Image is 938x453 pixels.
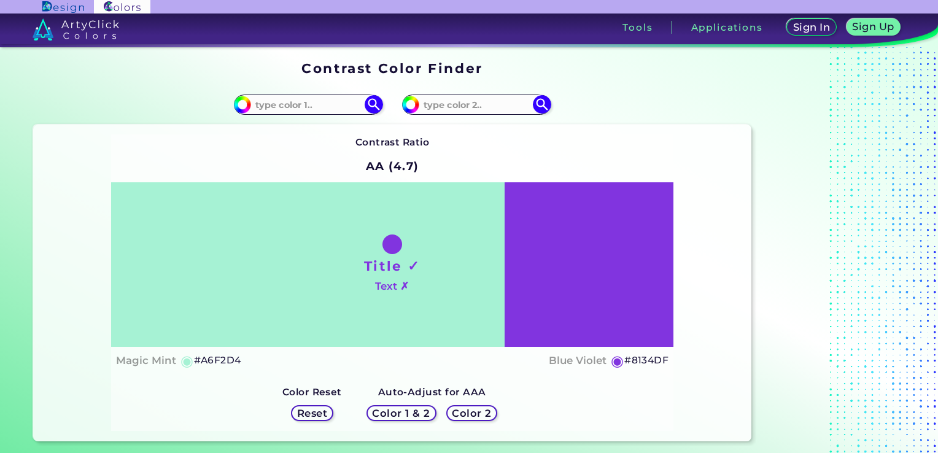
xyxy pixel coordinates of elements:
h3: Tools [622,23,653,32]
h5: #A6F2D4 [194,352,241,368]
h5: Color 2 [454,409,489,418]
h4: Text ✗ [375,277,409,295]
input: type color 2.. [419,96,533,113]
h4: Magic Mint [116,352,176,370]
strong: Contrast Ratio [355,136,430,148]
h5: #8134DF [624,352,669,368]
strong: Auto-Adjust for AAA [378,386,486,398]
input: type color 1.. [251,96,365,113]
h5: Sign In [795,23,828,32]
h5: Sign Up [855,22,893,31]
strong: Color Reset [282,386,342,398]
a: Sign In [789,20,834,35]
h5: ◉ [611,354,624,368]
h3: Applications [691,23,763,32]
img: logo_artyclick_colors_white.svg [33,18,119,41]
img: ArtyClick Design logo [42,1,83,13]
a: Sign Up [849,20,897,35]
iframe: Advertisement [756,56,910,446]
img: icon search [533,95,551,114]
img: icon search [365,95,383,114]
h1: Contrast Color Finder [301,59,483,77]
h4: Blue Violet [549,352,607,370]
h1: Title ✓ [364,257,421,275]
h5: Reset [298,409,326,418]
h5: ◉ [180,354,194,368]
h5: Color 1 & 2 [375,409,427,418]
h2: AA (4.7) [360,153,425,180]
